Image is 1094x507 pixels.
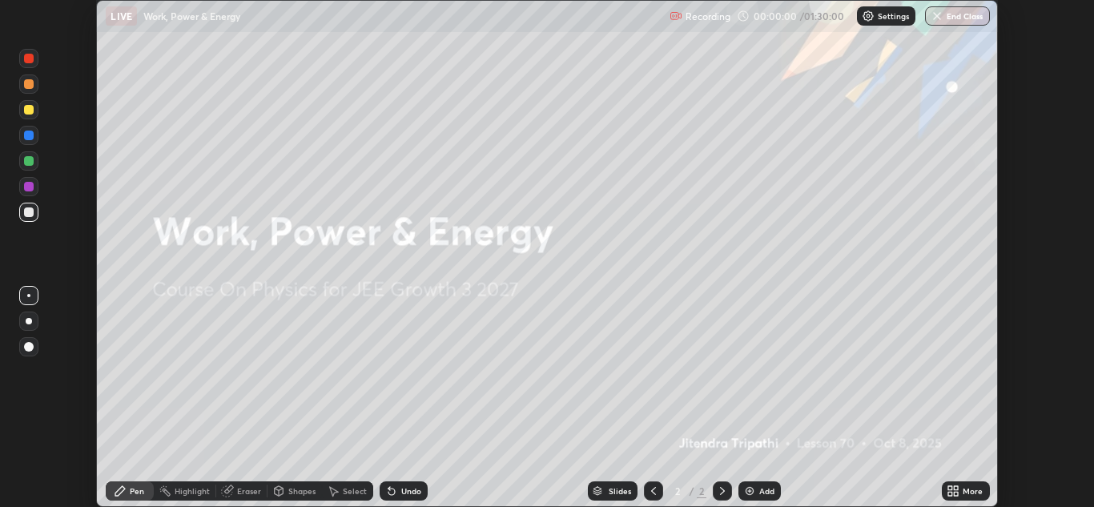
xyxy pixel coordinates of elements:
[288,487,316,495] div: Shapes
[401,487,421,495] div: Undo
[862,10,875,22] img: class-settings-icons
[931,10,943,22] img: end-class-cross
[143,10,240,22] p: Work, Power & Energy
[743,485,756,497] img: add-slide-button
[111,10,132,22] p: LIVE
[670,10,682,22] img: recording.375f2c34.svg
[686,10,730,22] p: Recording
[759,487,774,495] div: Add
[689,486,694,496] div: /
[130,487,144,495] div: Pen
[670,486,686,496] div: 2
[925,6,990,26] button: End Class
[237,487,261,495] div: Eraser
[609,487,631,495] div: Slides
[963,487,983,495] div: More
[878,12,909,20] p: Settings
[175,487,210,495] div: Highlight
[343,487,367,495] div: Select
[697,484,706,498] div: 2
